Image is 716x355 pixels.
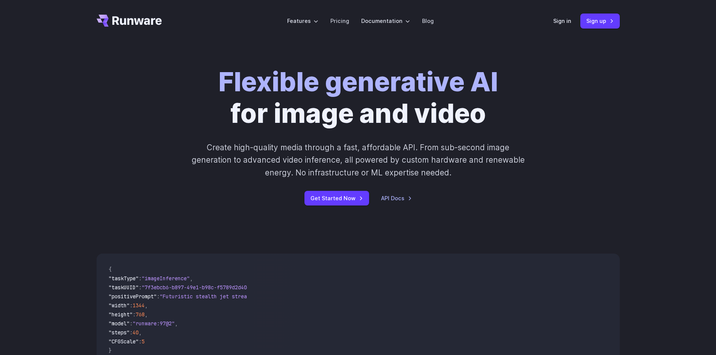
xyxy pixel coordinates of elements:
span: : [139,275,142,282]
span: : [130,302,133,309]
strong: Flexible generative AI [218,66,498,98]
span: { [109,266,112,273]
span: "runware:97@2" [133,320,175,327]
span: : [130,320,133,327]
span: } [109,347,112,354]
span: 768 [136,311,145,318]
span: , [190,275,193,282]
span: "taskUUID" [109,284,139,291]
span: : [133,311,136,318]
a: Blog [422,17,434,25]
a: Get Started Now [304,191,369,205]
label: Features [287,17,318,25]
span: : [130,329,133,336]
span: , [139,329,142,336]
span: "CFGScale" [109,338,139,345]
label: Documentation [361,17,410,25]
span: 40 [133,329,139,336]
span: "width" [109,302,130,309]
span: "taskType" [109,275,139,282]
p: Create high-quality media through a fast, affordable API. From sub-second image generation to adv... [191,141,525,179]
span: : [157,293,160,300]
span: , [175,320,178,327]
span: "height" [109,311,133,318]
a: API Docs [381,194,412,202]
span: : [139,338,142,345]
a: Go to / [97,15,162,27]
span: 5 [142,338,145,345]
span: "Futuristic stealth jet streaking through a neon-lit cityscape with glowing purple exhaust" [160,293,433,300]
a: Sign in [553,17,571,25]
a: Pricing [330,17,349,25]
span: "positivePrompt" [109,293,157,300]
span: , [145,311,148,318]
a: Sign up [580,14,620,28]
span: 1344 [133,302,145,309]
span: "steps" [109,329,130,336]
span: , [145,302,148,309]
h1: for image and video [218,66,498,129]
span: : [139,284,142,291]
span: "model" [109,320,130,327]
span: "imageInference" [142,275,190,282]
span: "7f3ebcb6-b897-49e1-b98c-f5789d2d40d7" [142,284,256,291]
